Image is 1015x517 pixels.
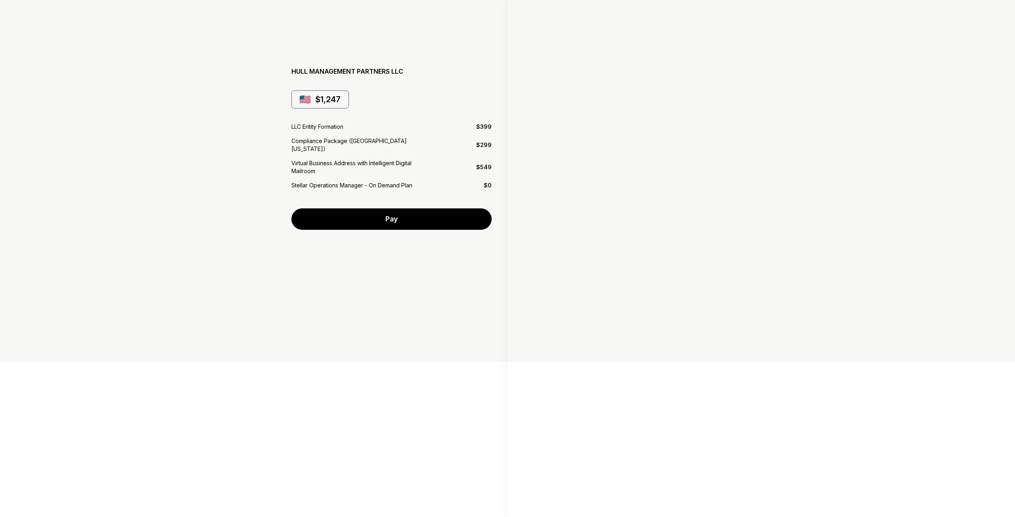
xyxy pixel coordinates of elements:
div: Virtual Business Address with Intelligent Digital Mailroom [291,159,423,175]
div: $399 [476,123,492,131]
div: Pay [385,214,398,225]
div: Hull Management Partners LLC [291,67,492,84]
div: $299 [476,141,492,149]
div: $0 [484,181,492,189]
div: LLC Entity Formation [291,123,423,131]
a: Pay [291,208,492,230]
div: $549 [476,163,492,171]
div: Compliance Package ([GEOGRAPHIC_DATA] [US_STATE]) [291,137,423,153]
iframe: Secure payment input frame [522,65,725,209]
div: $1,247 [291,90,349,109]
div: Stellar Operations Manager - On Demand Plan [291,181,423,189]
